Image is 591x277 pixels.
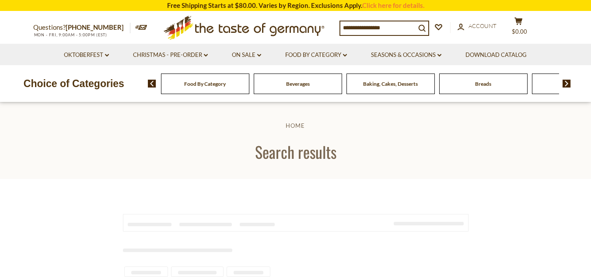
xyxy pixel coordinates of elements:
[512,28,527,35] span: $0.00
[285,50,347,60] a: Food By Category
[371,50,441,60] a: Seasons & Occasions
[148,80,156,88] img: previous arrow
[475,81,491,87] a: Breads
[66,23,124,31] a: [PHONE_NUMBER]
[232,50,261,60] a: On Sale
[465,50,527,60] a: Download Catalog
[286,122,305,129] a: Home
[458,21,497,31] a: Account
[469,22,497,29] span: Account
[184,81,226,87] a: Food By Category
[286,81,310,87] a: Beverages
[33,32,108,37] span: MON - FRI, 9:00AM - 5:00PM (EST)
[33,22,130,33] p: Questions?
[27,142,564,161] h1: Search results
[362,1,424,9] a: Click here for details.
[363,81,418,87] a: Baking, Cakes, Desserts
[506,17,532,39] button: $0.00
[563,80,571,88] img: next arrow
[64,50,109,60] a: Oktoberfest
[133,50,208,60] a: Christmas - PRE-ORDER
